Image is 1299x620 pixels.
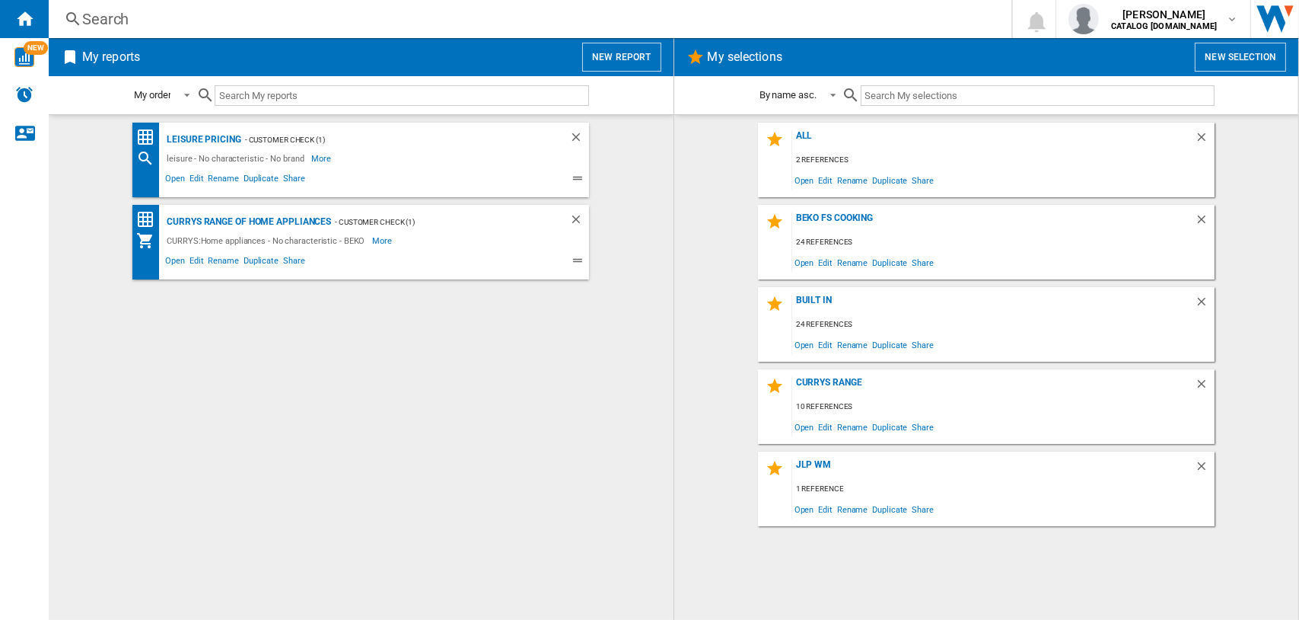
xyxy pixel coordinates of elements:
[136,128,163,147] div: Price Matrix
[1195,213,1215,233] div: Delete
[835,417,870,437] span: Rename
[861,85,1215,106] input: Search My selections
[909,334,936,355] span: Share
[792,334,817,355] span: Open
[163,171,187,190] span: Open
[15,85,33,104] img: alerts-logo.svg
[163,254,187,272] span: Open
[870,170,909,190] span: Duplicate
[816,252,835,273] span: Edit
[134,89,170,101] div: My order
[136,232,163,250] div: My Assortment
[792,170,817,190] span: Open
[136,149,163,168] div: Search
[835,170,870,190] span: Rename
[1195,377,1215,398] div: Delete
[792,398,1215,417] div: 10 references
[136,210,163,229] div: Price Matrix
[82,8,972,30] div: Search
[241,130,539,149] div: - Customer Check (1)
[792,213,1195,233] div: BEKO FS COOKING
[569,130,589,149] div: Delete
[215,85,589,106] input: Search My reports
[241,171,281,190] span: Duplicate
[281,171,307,190] span: Share
[816,334,835,355] span: Edit
[311,149,333,168] span: More
[569,213,589,232] div: Delete
[1068,4,1099,34] img: profile.jpg
[792,233,1215,252] div: 24 references
[835,252,870,273] span: Rename
[705,43,785,72] h2: My selections
[792,130,1195,151] div: all
[870,252,909,273] span: Duplicate
[870,499,909,519] span: Duplicate
[870,417,909,437] span: Duplicate
[187,171,206,190] span: Edit
[792,295,1195,315] div: built in
[163,232,372,250] div: CURRYS:Home appliances - No characteristic - BEKO
[759,89,817,101] div: By name asc.
[792,252,817,273] span: Open
[187,254,206,272] span: Edit
[163,130,241,149] div: leisure Pricing
[816,170,835,190] span: Edit
[582,43,661,72] button: New report
[870,334,909,355] span: Duplicate
[241,254,281,272] span: Duplicate
[792,315,1215,334] div: 24 references
[835,334,870,355] span: Rename
[909,417,936,437] span: Share
[792,480,1215,499] div: 1 reference
[331,213,539,232] div: - Customer Check (1)
[1111,7,1217,22] span: [PERSON_NAME]
[163,149,311,168] div: leisure - No characteristic - No brand
[792,417,817,437] span: Open
[205,171,240,190] span: Rename
[1195,295,1215,315] div: Delete
[835,499,870,519] span: Rename
[909,170,936,190] span: Share
[1111,21,1217,31] b: CATALOG [DOMAIN_NAME]
[1195,459,1215,480] div: Delete
[792,377,1195,398] div: Currys Range
[79,43,143,72] h2: My reports
[205,254,240,272] span: Rename
[163,213,331,232] div: Currys Range of Home appliances
[816,417,835,437] span: Edit
[792,459,1195,480] div: JLP WM
[792,151,1215,170] div: 2 references
[909,499,936,519] span: Share
[816,499,835,519] span: Edit
[1195,43,1286,72] button: New selection
[909,252,936,273] span: Share
[1195,130,1215,151] div: Delete
[281,254,307,272] span: Share
[792,499,817,519] span: Open
[372,232,394,250] span: More
[14,47,34,67] img: wise-card.svg
[24,41,48,55] span: NEW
